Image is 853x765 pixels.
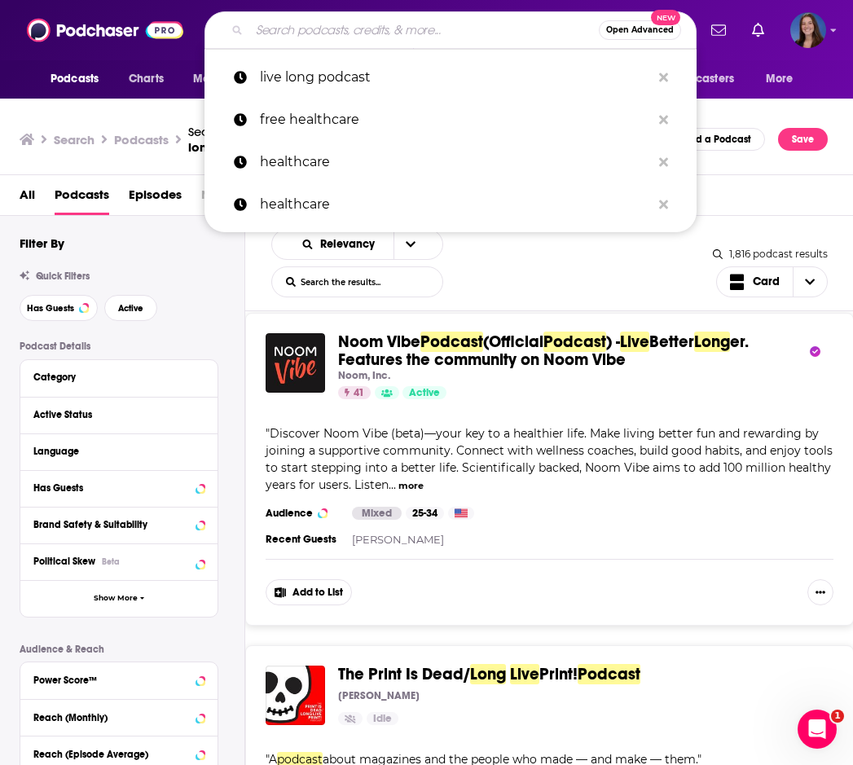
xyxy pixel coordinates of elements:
[754,64,814,95] button: open menu
[33,446,194,457] div: Language
[33,441,204,461] button: Language
[649,332,694,352] span: Better
[36,270,90,282] span: Quick Filters
[33,675,191,686] div: Power Score™
[831,710,844,723] span: 1
[182,64,272,95] button: open menu
[20,580,218,617] button: Show More
[705,16,732,44] a: Show notifications dropdown
[320,239,380,250] span: Relevancy
[266,426,833,492] span: Discover Noom Vibe (beta)—your key to a healthier life. Make living better fun and rewarding by j...
[645,64,758,95] button: open menu
[33,669,204,689] button: Power Score™
[33,482,191,494] div: Has Guests
[33,556,95,567] span: Political Skew
[651,10,680,25] span: New
[266,666,325,725] img: The Print Is Dead/Long Live Print! Podcast
[20,235,64,251] h2: Filter By
[20,644,218,655] p: Audience & Reach
[778,128,828,151] button: Save
[39,64,120,95] button: open menu
[260,56,651,99] p: live long podcast
[33,749,191,760] div: Reach (Episode Average)
[271,229,443,260] h2: Choose List sort
[114,132,169,147] h3: Podcasts
[483,332,543,352] span: (Official
[654,128,766,151] a: Add a Podcast
[260,141,651,183] p: healthcare
[51,68,99,90] span: Podcasts
[129,68,164,90] span: Charts
[204,141,697,183] a: healthcare
[33,514,204,534] button: Brand Safety & Suitability
[606,332,620,352] span: ) -
[578,664,640,684] span: Podcast
[249,17,599,43] input: Search podcasts, credits, & more...
[33,519,191,530] div: Brand Safety & Suitability
[287,239,394,250] button: open menu
[338,664,470,684] span: The Print Is Dead/
[193,68,251,90] span: Monitoring
[54,132,95,147] h3: Search
[55,182,109,215] a: Podcasts
[409,385,440,402] span: Active
[402,386,446,399] a: Active
[266,426,833,492] span: "
[27,304,74,313] span: Has Guests
[716,266,829,297] h2: Choose View
[188,124,314,155] a: Search Results:live long podcast
[104,295,157,321] button: Active
[338,689,420,702] p: [PERSON_NAME]
[373,711,392,728] span: Idle
[129,182,182,215] a: Episodes
[118,304,143,313] span: Active
[33,409,194,420] div: Active Status
[790,12,826,48] img: User Profile
[33,404,204,424] button: Active Status
[620,332,649,352] span: Live
[102,556,120,567] div: Beta
[338,332,420,352] span: Noom Vibe
[33,706,204,727] button: Reach (Monthly)
[20,295,98,321] button: Has Guests
[790,12,826,48] span: Logged in as emmadonovan
[406,507,444,520] div: 25-34
[33,372,194,383] div: Category
[367,712,398,725] a: Idle
[20,341,218,352] p: Podcast Details
[510,664,539,684] span: Live
[94,594,138,603] span: Show More
[745,16,771,44] a: Show notifications dropdown
[204,56,697,99] a: live long podcast
[338,386,371,399] a: 41
[352,507,402,520] div: Mixed
[20,182,35,215] a: All
[807,579,833,605] button: Show More Button
[338,369,390,382] p: Noom, Inc.
[766,68,794,90] span: More
[798,710,837,749] iframe: Intercom live chat
[266,333,325,393] img: Noom Vibe Podcast (Official Podcast) - Live Better Longer. Features the community on Noom Vibe
[354,385,364,402] span: 41
[204,11,697,49] div: Search podcasts, credits, & more...
[204,183,697,226] a: healthcare
[33,367,204,387] button: Category
[260,99,651,141] p: free healthcare
[33,712,191,723] div: Reach (Monthly)
[338,332,749,370] span: er. Features the community on Noom Vibe
[790,12,826,48] button: Show profile menu
[260,183,651,226] p: healthcare
[33,743,204,763] button: Reach (Episode Average)
[27,15,183,46] img: Podchaser - Follow, Share and Rate Podcasts
[694,332,730,352] span: Long
[470,664,506,684] span: Long
[389,477,396,492] span: ...
[33,477,204,498] button: Has Guests
[204,99,697,141] a: free healthcare
[188,124,292,155] span: live long podcast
